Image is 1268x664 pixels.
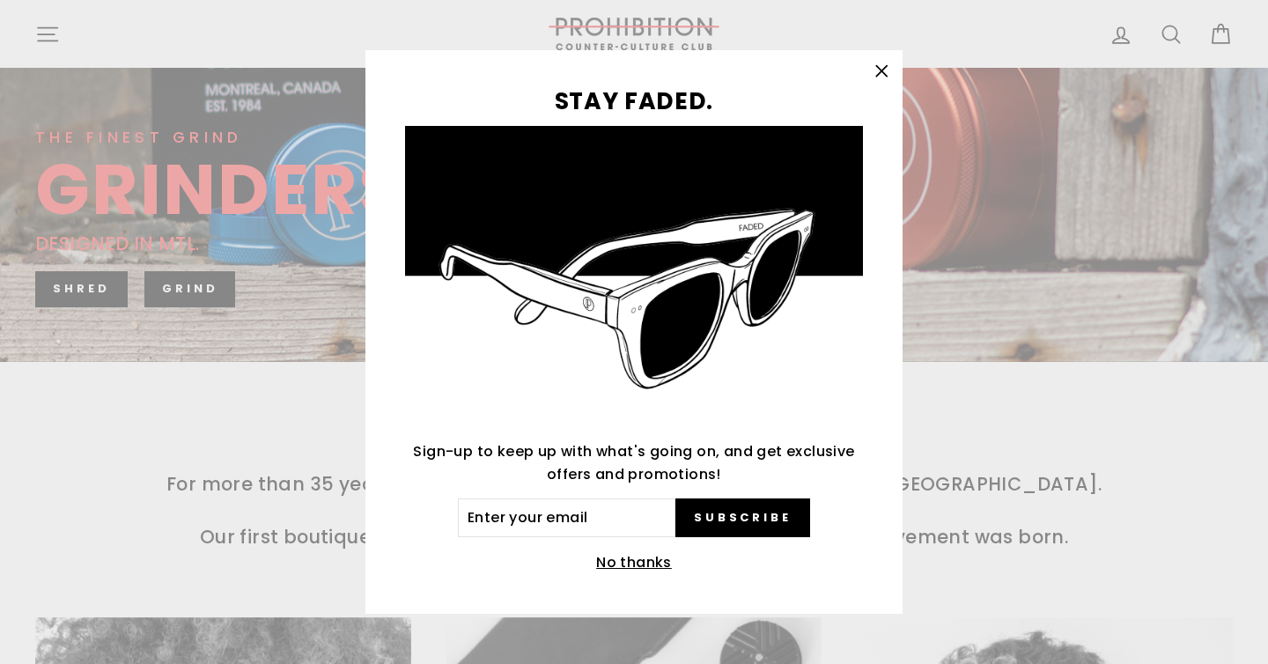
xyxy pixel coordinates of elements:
p: Sign-up to keep up with what's going on, and get exclusive offers and promotions! [405,440,863,485]
button: No thanks [591,550,677,575]
button: Subscribe [675,498,810,537]
span: Subscribe [694,510,792,526]
h3: STAY FADED. [405,90,863,114]
input: Enter your email [458,498,675,537]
